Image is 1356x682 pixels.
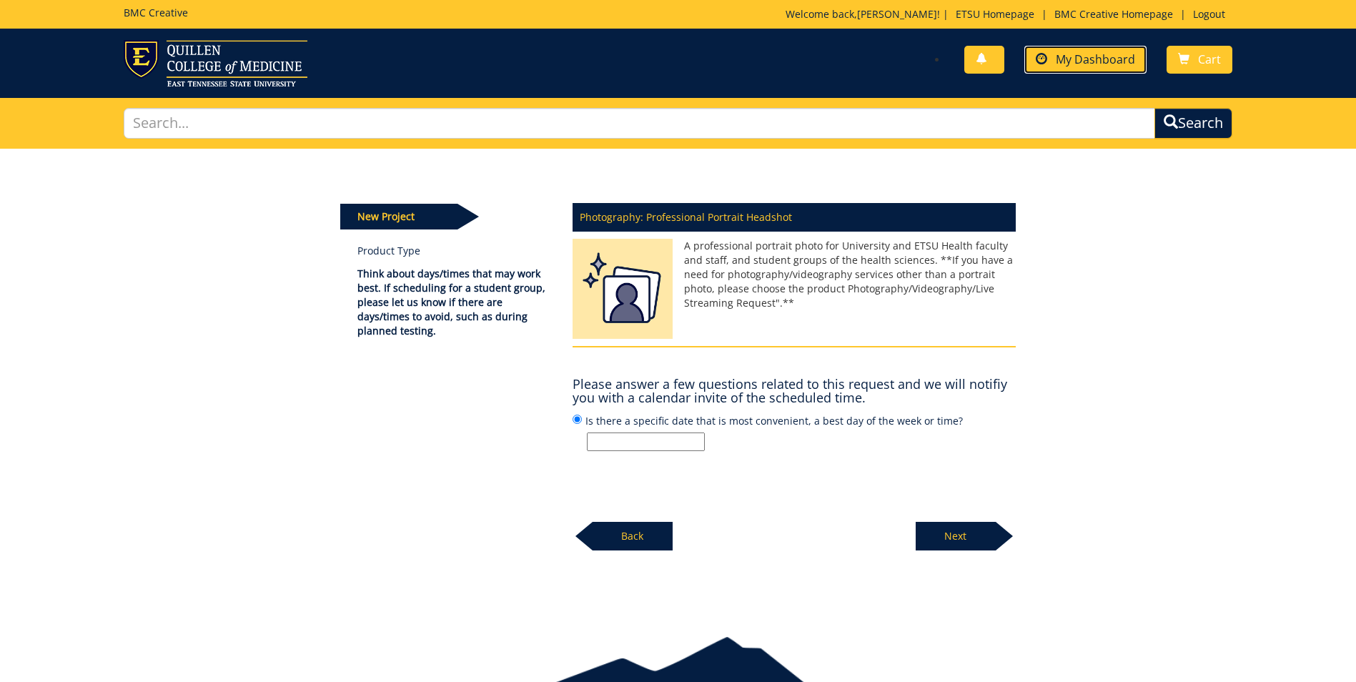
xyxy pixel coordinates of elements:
[573,412,1016,451] label: Is there a specific date that is most convenient, a best day of the week or time?
[1024,46,1147,74] a: My Dashboard
[1056,51,1135,67] span: My Dashboard
[124,7,188,18] h5: BMC Creative
[357,267,551,338] p: Think about days/times that may work best. If scheduling for a student group, please let us know ...
[1047,7,1180,21] a: BMC Creative Homepage
[1198,51,1221,67] span: Cart
[573,239,1016,310] p: A professional portrait photo for University and ETSU Health faculty and staff, and student group...
[916,522,996,550] p: Next
[124,40,307,87] img: ETSU logo
[573,415,582,424] input: Is there a specific date that is most convenient, a best day of the week or time?
[573,377,1016,406] h4: Please answer a few questions related to this request and we will notifiy you with a calendar inv...
[786,7,1232,21] p: Welcome back, ! | | |
[340,204,457,229] p: New Project
[573,239,673,346] img: Professional Headshot
[593,522,673,550] p: Back
[573,203,1016,232] p: Photography: Professional Portrait Headshot
[949,7,1041,21] a: ETSU Homepage
[1186,7,1232,21] a: Logout
[587,433,705,451] input: Is there a specific date that is most convenient, a best day of the week or time?
[357,244,551,258] a: Product Type
[1167,46,1232,74] a: Cart
[124,108,1155,139] input: Search...
[857,7,937,21] a: [PERSON_NAME]
[1154,108,1232,139] button: Search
